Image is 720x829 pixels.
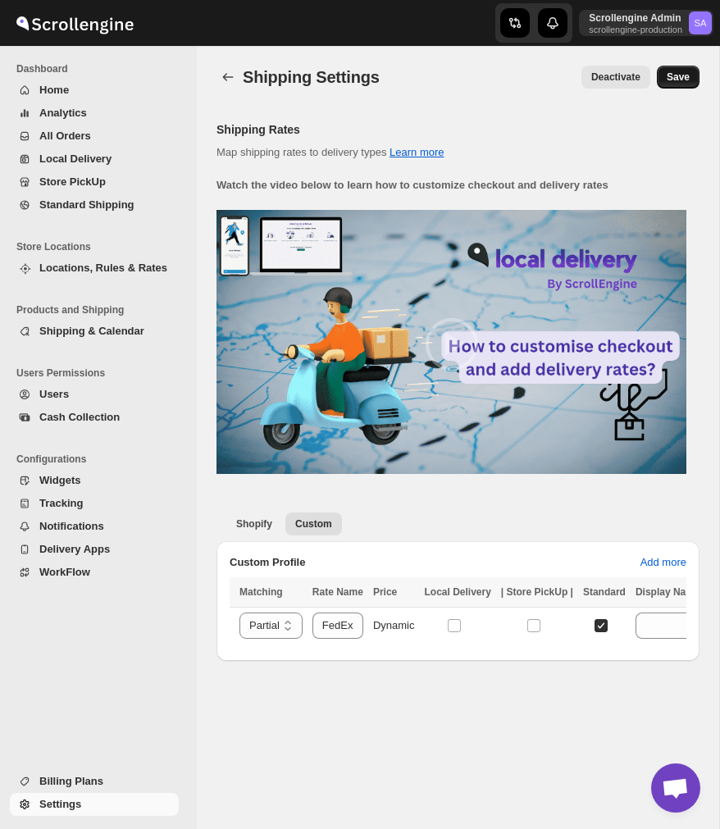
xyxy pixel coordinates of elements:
[589,11,682,25] p: Scrollengine Admin
[424,586,490,598] span: Local Delivery
[368,608,420,645] td: Dynamic
[39,198,134,211] span: Standard Shipping
[39,798,81,810] span: Settings
[10,125,179,148] button: All Orders
[583,586,626,598] span: Standard
[10,538,179,561] button: Delivery Apps
[10,383,179,406] button: Users
[10,515,179,538] button: Notifications
[39,474,80,486] span: Widgets
[39,388,69,400] span: Users
[16,367,185,380] span: Users Permissions
[10,793,179,816] button: Settings
[636,586,700,598] span: Display Name
[581,66,650,89] button: Deactivate
[10,320,179,343] button: Shipping & Calendar
[10,770,179,793] button: Billing Plans
[10,561,179,584] button: WorkFlow
[10,102,179,125] button: Analytics
[10,79,179,102] button: Home
[10,406,179,429] button: Cash Collection
[295,517,332,531] span: Custom
[10,492,179,515] button: Tracking
[243,68,380,86] span: Shipping Settings
[39,543,110,555] span: Delivery Apps
[216,179,608,191] b: Watch the video below to learn how to customize checkout and delivery rates
[657,66,699,89] button: Save
[651,763,700,813] a: Open chat
[39,325,144,337] span: Shipping & Calendar
[579,10,713,36] button: User menu
[631,549,696,576] button: Add more
[640,554,686,571] span: Add more
[39,262,167,274] span: Locations, Rules & Rates
[16,453,185,466] span: Configurations
[39,520,104,532] span: Notifications
[39,107,87,119] span: Analytics
[236,517,272,531] span: Shopify
[373,586,397,598] span: Price
[390,146,444,158] button: Learn more
[39,153,112,165] span: Local Delivery
[16,62,185,75] span: Dashboard
[312,586,363,598] span: Rate Name
[689,11,712,34] span: Scrollengine Admin
[667,71,690,84] span: Save
[10,469,179,492] button: Widgets
[239,586,283,598] span: Matching
[216,146,444,158] span: Map shipping rates to delivery types
[695,18,707,28] text: SA
[10,257,179,280] button: Locations, Rules & Rates
[39,497,83,509] span: Tracking
[216,66,239,89] button: back
[13,2,136,43] img: ScrollEngine
[39,775,103,787] span: Billing Plans
[501,586,573,598] span: | Store PickUp |
[39,175,106,188] span: Store PickUp
[312,613,363,639] input: Rate Name
[39,84,69,96] span: Home
[216,121,686,138] h2: Shipping Rates
[39,566,90,578] span: WorkFlow
[39,130,91,142] span: All Orders
[16,240,185,253] span: Store Locations
[591,71,640,84] span: Deactivate
[39,411,120,423] span: Cash Collection
[230,554,305,571] h2: Custom Profile
[216,210,686,474] img: customizeCheckout.png
[16,303,185,317] span: Products and Shipping
[589,25,682,34] p: scrollengine-production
